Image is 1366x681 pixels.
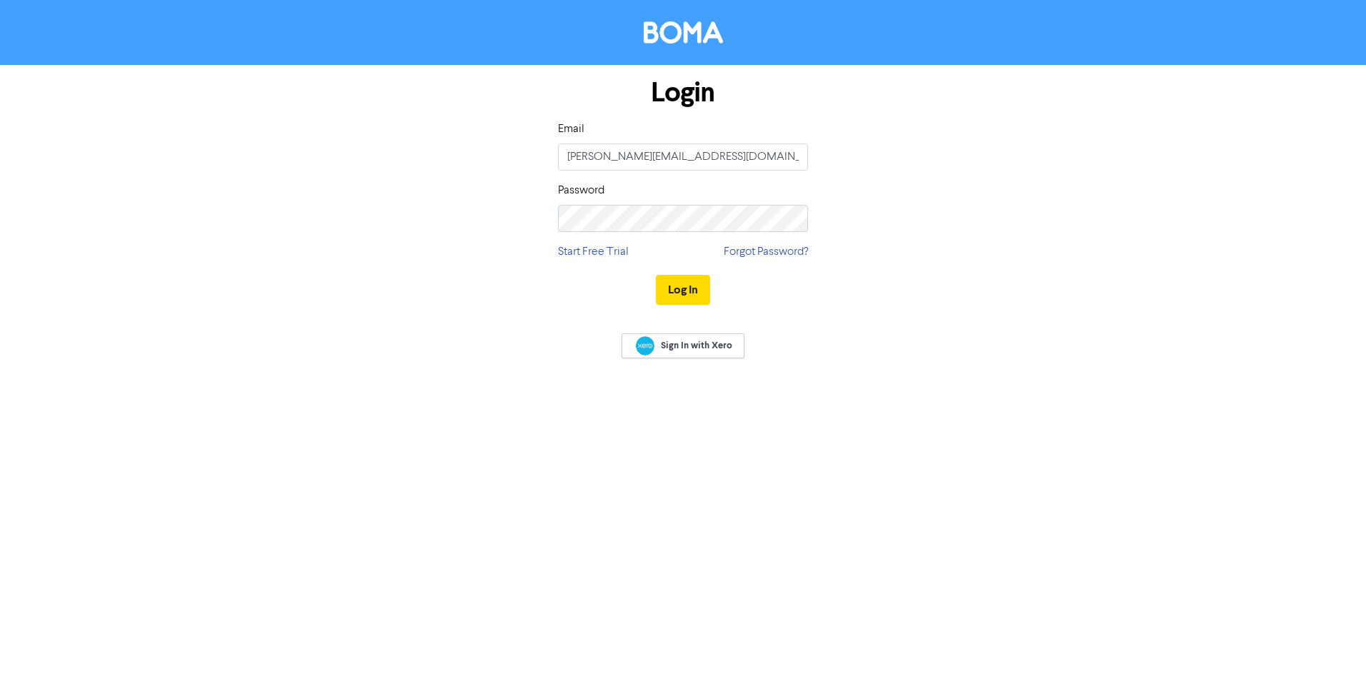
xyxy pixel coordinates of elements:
[661,339,732,352] span: Sign In with Xero
[558,76,808,109] h1: Login
[656,275,710,305] button: Log In
[644,21,723,44] img: BOMA Logo
[636,336,654,355] img: Xero logo
[622,333,744,358] a: Sign In with Xero
[558,243,629,261] a: Start Free Trial
[724,243,808,261] a: Forgot Password?
[558,121,584,138] label: Email
[558,182,604,199] label: Password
